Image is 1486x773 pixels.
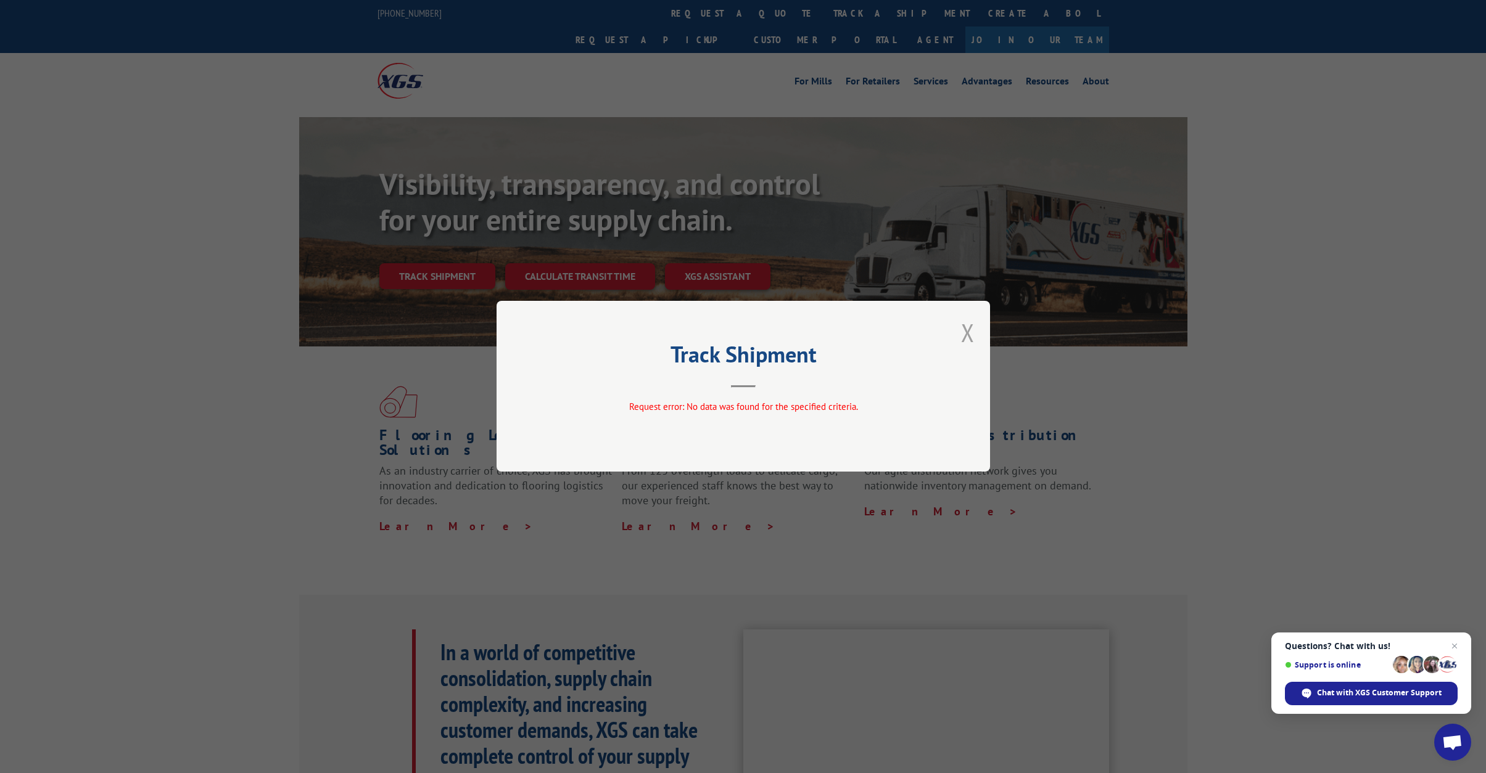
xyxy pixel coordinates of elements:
[1285,660,1389,669] span: Support is online
[629,401,857,413] span: Request error: No data was found for the specified criteria.
[961,316,975,349] button: Close modal
[1285,682,1458,705] span: Chat with XGS Customer Support
[1285,641,1458,651] span: Questions? Chat with us!
[1434,724,1471,761] a: Open chat
[558,346,928,369] h2: Track Shipment
[1317,687,1442,698] span: Chat with XGS Customer Support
